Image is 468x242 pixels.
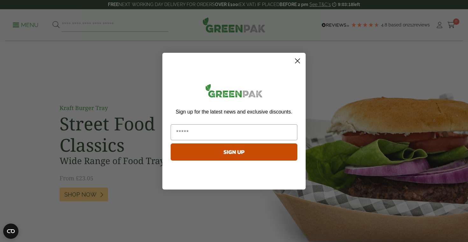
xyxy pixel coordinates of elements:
[171,124,297,140] input: Email
[292,55,303,66] button: Close dialog
[3,224,18,239] button: Open CMP widget
[171,81,297,103] img: greenpak_logo
[176,109,292,114] span: Sign up for the latest news and exclusive discounts.
[171,143,297,161] button: SIGN UP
